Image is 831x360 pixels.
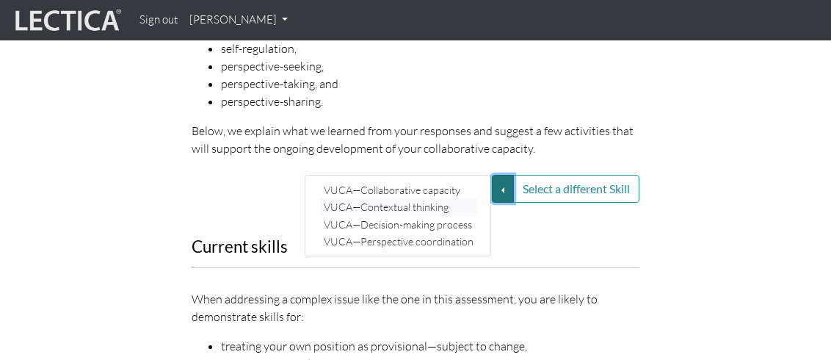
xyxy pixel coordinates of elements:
[221,75,639,93] li: perspective-taking, and
[513,175,639,203] button: Select a different Skill
[221,57,639,75] li: perspective-seeking,
[192,290,639,325] p: When addressing a complex issue like the one in this assessment, you are likely to demonstrate sk...
[221,40,639,57] li: self-regulation,
[320,181,477,198] a: VUCA—Collaborative capacity
[184,6,294,35] a: [PERSON_NAME]
[320,233,477,250] a: VUCA—Perspective coordination
[192,122,639,157] p: Below, we explain what we learned from your responses and suggest a few activities that will supp...
[192,238,639,256] h3: Current skills
[221,93,639,110] li: perspective-sharing.
[320,198,477,215] a: VUCA—Contextual thinking
[221,337,639,355] li: treating your own position as provisional—subject to change,
[320,215,477,232] a: VUCA—Decision-making process
[134,6,184,35] a: Sign out
[12,7,122,35] img: lecticalive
